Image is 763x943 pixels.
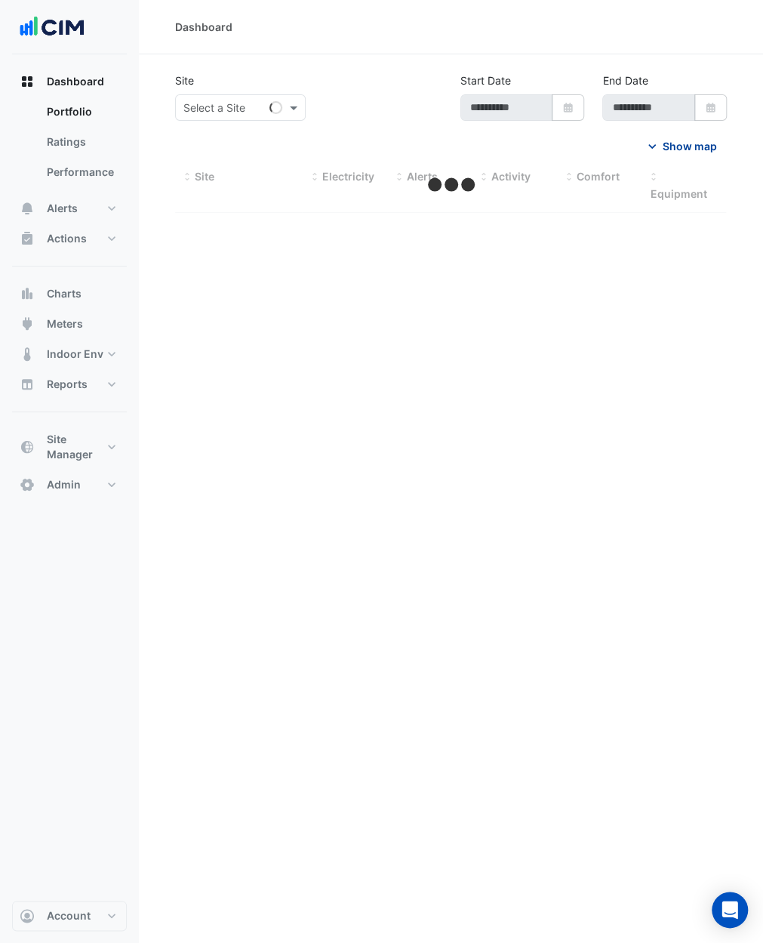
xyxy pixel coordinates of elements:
app-icon: Site Manager [20,439,35,455]
span: Indoor Env [47,347,103,362]
app-icon: Dashboard [20,74,35,89]
label: Site [175,72,194,88]
button: Actions [12,223,127,254]
label: End Date [602,72,648,88]
span: Dashboard [47,74,104,89]
button: Alerts [12,193,127,223]
div: Open Intercom Messenger [712,892,748,928]
app-icon: Meters [20,316,35,331]
div: Show map [663,138,717,154]
button: Show map [635,133,727,159]
span: Actions [47,231,87,246]
div: Dashboard [12,97,127,193]
span: Site [195,170,214,183]
app-icon: Indoor Env [20,347,35,362]
button: Charts [12,279,127,309]
span: Comfort [576,170,619,183]
button: Dashboard [12,66,127,97]
button: Meters [12,309,127,339]
app-icon: Reports [20,377,35,392]
img: Company Logo [18,12,86,42]
span: Site Manager [47,432,104,462]
a: Portfolio [35,97,127,127]
label: Start Date [460,72,511,88]
app-icon: Charts [20,286,35,301]
button: Account [12,901,127,931]
span: Admin [47,477,81,492]
span: Reports [47,377,88,392]
span: Electricity [322,170,374,183]
button: Site Manager [12,424,127,470]
span: Alerts [407,170,438,183]
button: Indoor Env [12,339,127,369]
div: Dashboard [175,19,232,35]
button: Admin [12,470,127,500]
span: Charts [47,286,82,301]
app-icon: Admin [20,477,35,492]
a: Performance [35,157,127,187]
span: Meters [47,316,83,331]
span: Alerts [47,201,78,216]
a: Ratings [35,127,127,157]
app-icon: Alerts [20,201,35,216]
span: Account [47,908,91,923]
app-icon: Actions [20,231,35,246]
span: Activity [491,170,531,183]
span: Equipment [651,187,707,200]
button: Reports [12,369,127,399]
